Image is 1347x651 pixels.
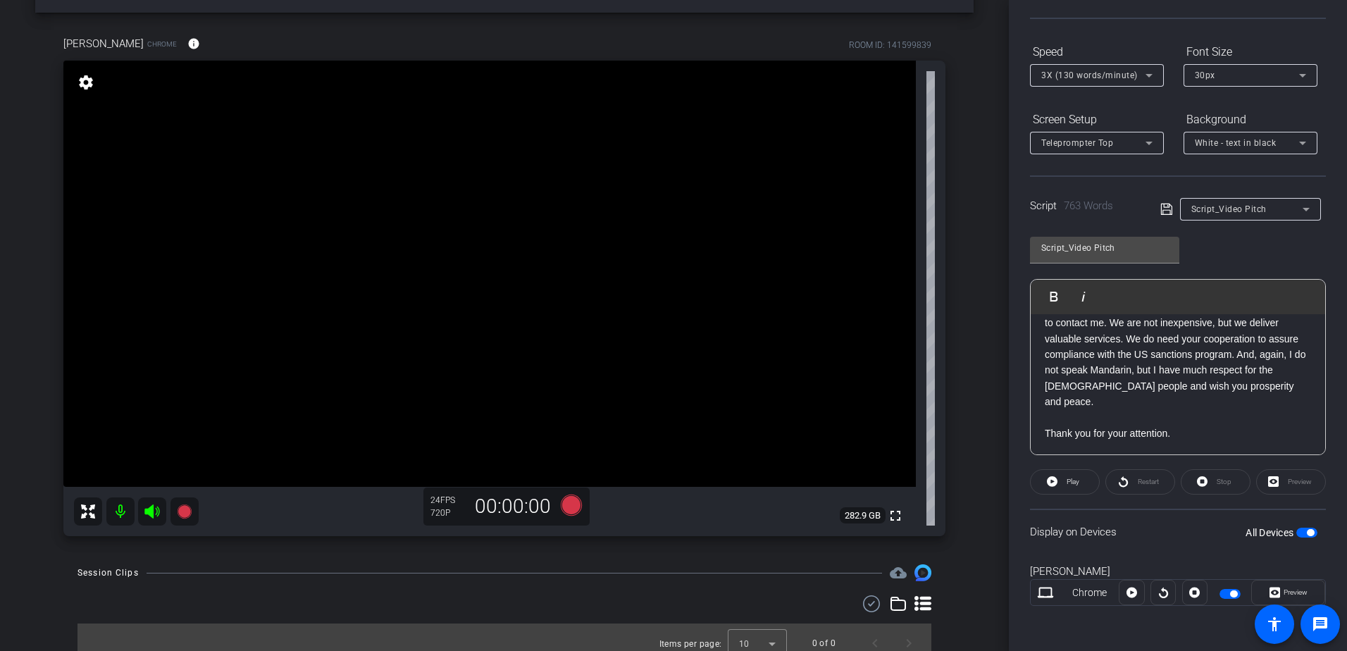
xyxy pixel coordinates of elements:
[1312,616,1329,633] mat-icon: message
[812,636,836,650] div: 0 of 0
[147,39,177,49] span: Chrome
[1030,108,1164,132] div: Screen Setup
[440,495,455,505] span: FPS
[1030,40,1164,64] div: Speed
[430,507,466,519] div: 720P
[887,507,904,524] mat-icon: fullscreen
[1184,108,1317,132] div: Background
[1041,240,1168,256] input: Title
[187,37,200,50] mat-icon: info
[77,566,139,580] div: Session Clips
[1045,426,1311,441] p: Thank you for your attention.
[1251,580,1325,605] button: Preview
[1030,509,1326,554] div: Display on Devices
[1041,138,1113,148] span: Teleprompter Top
[1284,588,1308,596] span: Preview
[63,36,144,51] span: [PERSON_NAME]
[430,495,466,506] div: 24
[840,507,886,524] span: 282.9 GB
[1195,138,1277,148] span: White - text in black
[1041,70,1138,80] span: 3X (130 words/minute)
[914,564,931,581] img: Session clips
[849,39,931,51] div: ROOM ID: 141599839
[659,637,722,651] div: Items per page:
[1030,198,1141,214] div: Script
[1070,283,1097,311] button: Italic (Ctrl+I)
[466,495,560,519] div: 00:00:00
[890,564,907,581] span: Destinations for your clips
[1030,469,1100,495] button: Play
[1067,478,1079,485] span: Play
[1064,199,1113,212] span: 763 Words
[1184,40,1317,64] div: Font Size
[1030,564,1326,580] div: [PERSON_NAME]
[1041,283,1067,311] button: Bold (Ctrl+B)
[1246,526,1296,540] label: All Devices
[1266,616,1283,633] mat-icon: accessibility
[1195,70,1215,80] span: 30px
[1060,585,1119,600] div: Chrome
[76,74,96,91] mat-icon: settings
[890,564,907,581] mat-icon: cloud_upload
[1191,204,1267,214] span: Script_Video Pitch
